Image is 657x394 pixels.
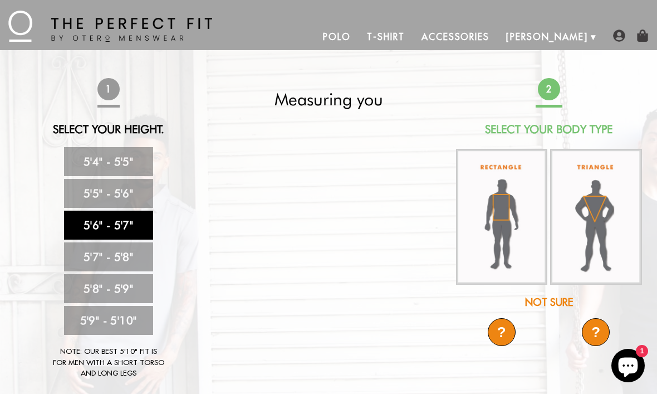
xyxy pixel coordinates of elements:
[498,23,596,50] a: [PERSON_NAME]
[64,306,153,335] a: 5'9" - 5'10"
[64,147,153,176] a: 5'4" - 5'5"
[413,23,498,50] a: Accessories
[608,349,648,385] inbox-online-store-chat: Shopify online store chat
[550,149,642,285] img: triangle-body_336x.jpg
[64,179,153,208] a: 5'5" - 5'6"
[14,123,203,136] h2: Select Your Height.
[97,78,120,100] span: 1
[53,346,164,379] div: Note: Our best 5'10" fit is for men with a short torso and long legs
[454,295,643,310] div: Not Sure
[538,78,560,100] span: 2
[582,318,610,346] div: ?
[454,123,643,136] h2: Select Your Body Type
[234,89,423,109] h2: Measuring you
[488,318,516,346] div: ?
[636,30,649,42] img: shopping-bag-icon.png
[613,30,625,42] img: user-account-icon.png
[8,11,212,42] img: The Perfect Fit - by Otero Menswear - Logo
[64,211,153,240] a: 5'6" - 5'7"
[64,242,153,271] a: 5'7" - 5'8"
[359,23,413,50] a: T-Shirt
[64,274,153,303] a: 5'8" - 5'9"
[315,23,359,50] a: Polo
[456,149,548,285] img: rectangle-body_336x.jpg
